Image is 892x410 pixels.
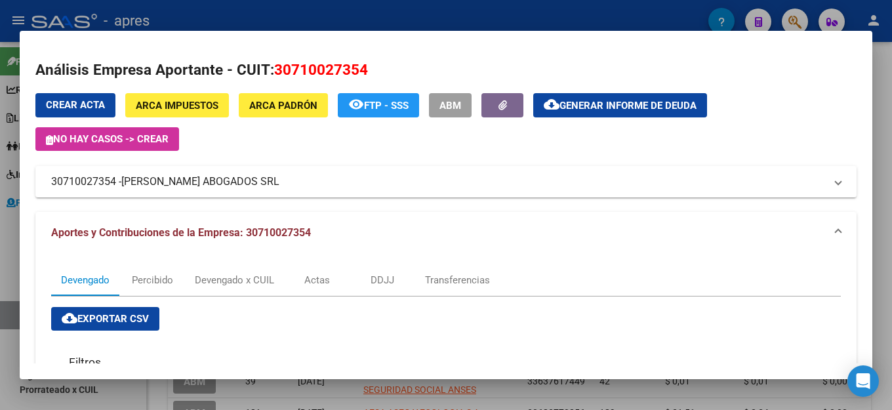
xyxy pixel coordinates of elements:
div: Devengado x CUIL [195,273,274,287]
span: 30710027354 [274,61,368,78]
span: ABM [439,100,461,112]
h2: Análisis Empresa Aportante - CUIT: [35,59,857,81]
span: FTP - SSS [364,100,409,112]
mat-icon: remove_red_eye [348,96,364,112]
mat-panel-title: 30710027354 - [51,174,825,190]
button: Exportar CSV [51,307,159,331]
div: Open Intercom Messenger [847,365,879,397]
span: Crear Acta [46,99,105,111]
mat-expansion-panel-header: Aportes y Contribuciones de la Empresa: 30710027354 [35,212,857,254]
div: Devengado [61,273,110,287]
span: Generar informe de deuda [559,100,697,112]
button: Generar informe de deuda [533,93,707,117]
div: Percibido [132,273,173,287]
span: Aportes y Contribuciones de la Empresa: 30710027354 [51,226,311,239]
span: [PERSON_NAME] ABOGADOS SRL [121,174,279,190]
button: No hay casos -> Crear [35,127,179,151]
div: Transferencias [425,273,490,287]
span: No hay casos -> Crear [46,133,169,145]
button: ARCA Impuestos [125,93,229,117]
button: FTP - SSS [338,93,419,117]
h3: Filtros [62,355,108,369]
span: ARCA Padrón [249,100,317,112]
div: Actas [304,273,330,287]
button: ARCA Padrón [239,93,328,117]
mat-icon: cloud_download [62,310,77,326]
span: Exportar CSV [62,313,149,325]
mat-expansion-panel-header: 30710027354 -[PERSON_NAME] ABOGADOS SRL [35,166,857,197]
span: ARCA Impuestos [136,100,218,112]
button: ABM [429,93,472,117]
div: DDJJ [371,273,394,287]
button: Crear Acta [35,93,115,117]
mat-icon: cloud_download [544,96,559,112]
